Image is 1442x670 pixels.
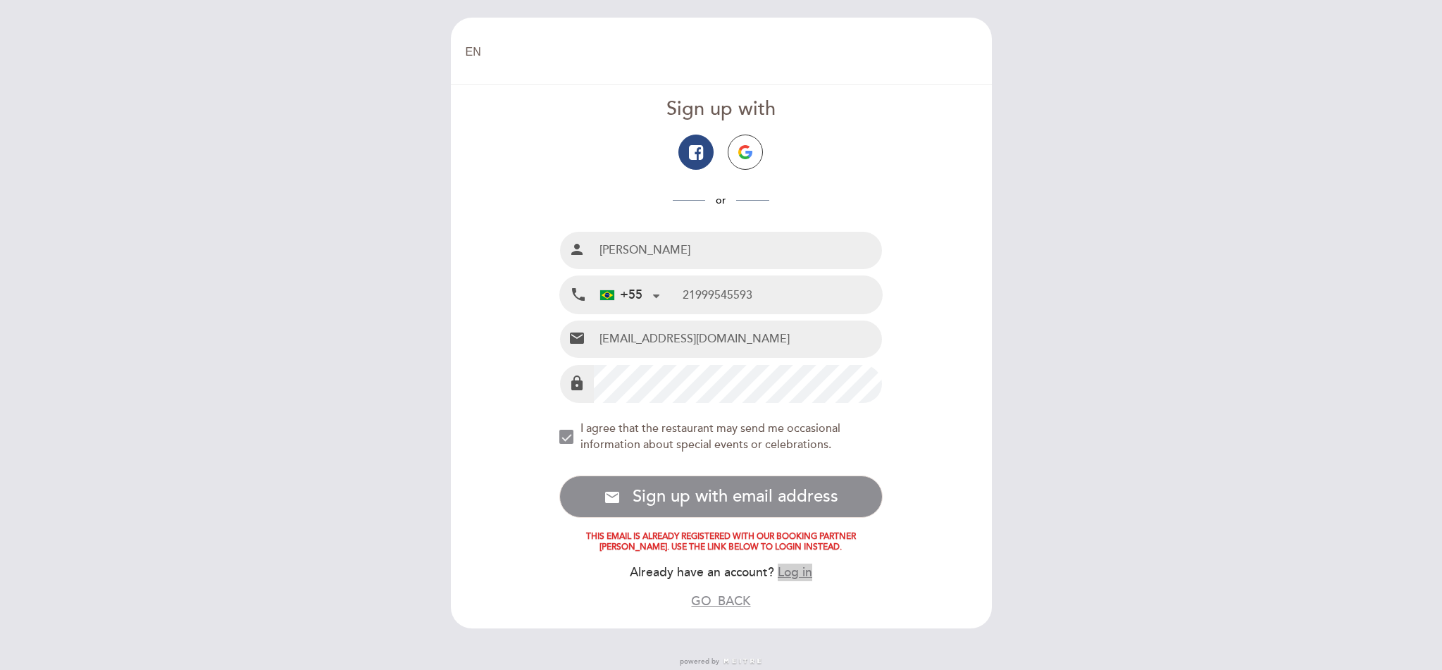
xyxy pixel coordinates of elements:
[559,532,883,552] div: This email is already registered with our booking partner [PERSON_NAME]. Use the link below to lo...
[778,564,812,581] button: Log in
[691,593,750,610] button: GO_BACK
[595,277,665,313] div: Brazil (Brasil): +55
[568,330,585,347] i: email
[600,286,642,304] div: +55
[570,286,587,304] i: local_phone
[559,96,883,123] div: Sign up with
[559,421,883,453] md-checkbox: NEW_MODAL_AGREE_RESTAURANT_SEND_OCCASIONAL_INFO
[680,657,763,666] a: powered by
[559,476,883,518] button: email Sign up with email address
[738,145,752,159] img: icon-google.png
[633,487,838,507] span: Sign up with email address
[705,194,736,206] span: or
[594,321,882,358] input: Email
[568,375,585,392] i: lock
[723,658,763,665] img: MEITRE
[580,421,840,452] span: I agree that the restaurant may send me occasional information about special events or celebrations.
[594,232,882,269] input: Name and surname
[604,489,621,506] i: email
[683,276,882,314] input: Mobile Phone
[630,565,774,580] span: Already have an account?
[568,241,585,258] i: person
[680,657,719,666] span: powered by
